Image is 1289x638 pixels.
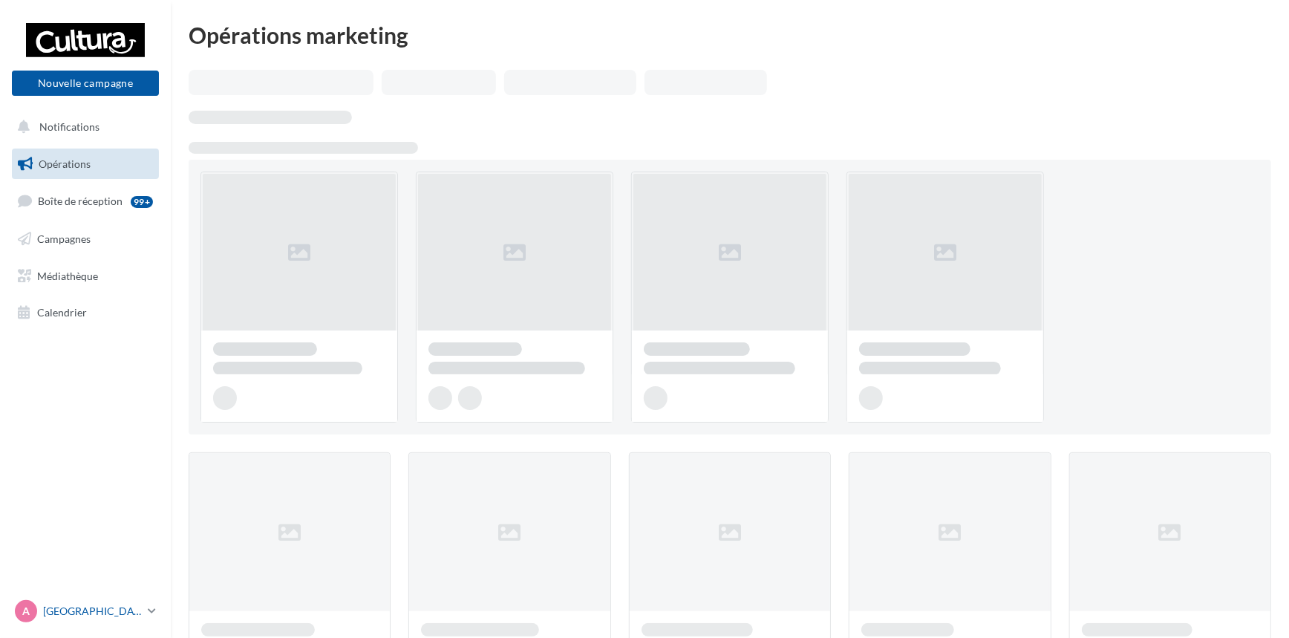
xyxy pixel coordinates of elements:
span: Boîte de réception [38,195,123,207]
a: Campagnes [9,224,162,255]
p: [GEOGRAPHIC_DATA] [43,604,142,619]
div: 99+ [131,196,153,208]
a: Opérations [9,149,162,180]
button: Notifications [9,111,156,143]
span: Campagnes [37,232,91,245]
a: Médiathèque [9,261,162,292]
span: Calendrier [37,306,87,319]
span: Notifications [39,120,99,133]
span: Médiathèque [37,269,98,281]
a: Calendrier [9,297,162,328]
a: A [GEOGRAPHIC_DATA] [12,597,159,625]
a: Boîte de réception99+ [9,185,162,217]
button: Nouvelle campagne [12,71,159,96]
span: Opérations [39,157,91,170]
span: A [22,604,30,619]
div: Opérations marketing [189,24,1271,46]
